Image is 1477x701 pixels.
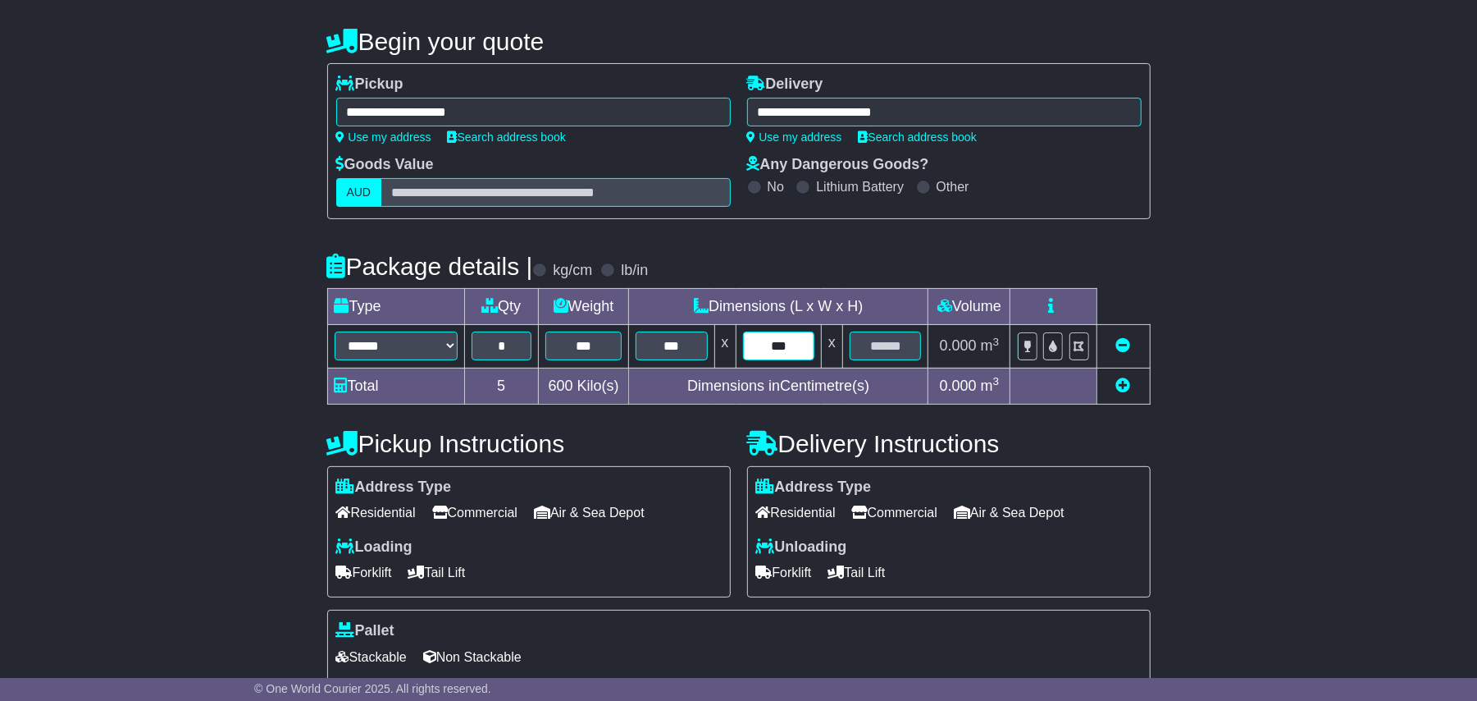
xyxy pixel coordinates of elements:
td: Weight [539,289,629,325]
span: 0.000 [940,378,977,394]
span: © One World Courier 2025. All rights reserved. [254,682,491,695]
td: x [821,325,842,369]
label: Any Dangerous Goods? [747,156,929,174]
span: Commercial [432,500,517,525]
sup: 3 [993,375,1000,387]
span: Forklift [756,560,812,585]
span: Air & Sea Depot [534,500,645,525]
label: Address Type [756,479,872,497]
td: Dimensions (L x W x H) [629,289,928,325]
a: Use my address [336,131,431,144]
h4: Pickup Instructions [327,430,731,457]
label: Loading [336,538,413,557]
a: Use my address [747,131,842,144]
label: Other [937,179,969,195]
td: x [714,325,736,369]
td: Total [327,368,464,404]
td: Kilo(s) [539,368,629,404]
label: AUD [336,178,382,207]
span: Air & Sea Depot [954,500,1064,525]
label: Goods Value [336,156,434,174]
a: Remove this item [1116,337,1131,354]
td: Volume [928,289,1010,325]
span: Residential [756,500,836,525]
label: No [768,179,784,195]
span: Tail Lift [828,560,886,585]
label: Delivery [747,76,823,94]
span: Commercial [852,500,937,525]
span: Stackable [336,644,407,670]
label: Unloading [756,538,847,557]
td: Qty [464,289,539,325]
a: Search address book [859,131,977,144]
span: m [981,337,1000,354]
span: 600 [549,378,573,394]
span: Tail Lift [408,560,466,585]
td: Type [327,289,464,325]
span: m [981,378,1000,394]
span: Residential [336,500,416,525]
td: 5 [464,368,539,404]
span: Forklift [336,560,392,585]
label: lb/in [621,262,648,280]
h4: Begin your quote [327,28,1151,55]
label: Lithium Battery [816,179,904,195]
h4: Package details | [327,253,533,280]
span: 0.000 [940,337,977,354]
span: Non Stackable [423,644,522,670]
td: Dimensions in Centimetre(s) [629,368,928,404]
sup: 3 [993,336,1000,348]
a: Add new item [1116,378,1131,394]
h4: Delivery Instructions [747,430,1151,457]
label: Pallet [336,622,394,640]
a: Search address book [448,131,566,144]
label: Pickup [336,76,403,94]
label: kg/cm [553,262,592,280]
label: Address Type [336,479,452,497]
